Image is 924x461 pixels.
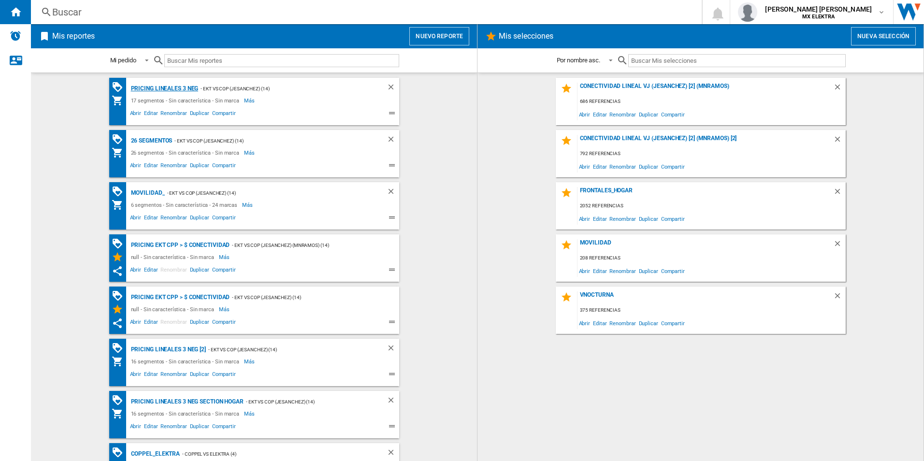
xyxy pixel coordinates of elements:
[112,133,129,145] div: Matriz de PROMOCIONES
[387,83,399,95] div: Borrar
[833,239,846,252] div: Borrar
[143,265,159,277] span: Editar
[577,252,846,264] div: 208 referencias
[387,448,399,460] div: Borrar
[557,57,601,64] div: Por nombre asc.
[577,148,846,160] div: 792 referencias
[164,54,399,67] input: Buscar Mis reportes
[244,408,256,419] span: Más
[129,356,245,367] div: 16 segmentos - Sin característica - Sin marca
[129,213,143,225] span: Abrir
[387,135,399,147] div: Borrar
[159,265,188,277] span: Renombrar
[230,291,379,303] div: - EKT vs Cop (jesanchez) (14)
[211,370,237,381] span: Compartir
[112,186,129,198] div: Matriz de PROMOCIONES
[244,396,367,408] div: - EKT vs Cop (jesanchez) (14)
[660,212,686,225] span: Compartir
[577,317,592,330] span: Abrir
[592,160,608,173] span: Editar
[211,317,237,329] span: Compartir
[211,109,237,120] span: Compartir
[110,57,136,64] div: Mi pedido
[129,187,165,199] div: MOVILIDAD_
[129,370,143,381] span: Abrir
[637,264,660,277] span: Duplicar
[387,344,399,356] div: Borrar
[188,213,211,225] span: Duplicar
[143,109,159,120] span: Editar
[112,317,123,329] ng-md-icon: Este reporte se ha compartido contigo
[765,4,872,14] span: [PERSON_NAME] [PERSON_NAME]
[608,212,637,225] span: Renombrar
[112,447,129,459] div: Matriz de PROMOCIONES
[577,291,833,304] div: VNOCTURNA
[129,251,219,263] div: null - Sin característica - Sin marca
[159,161,188,173] span: Renombrar
[143,370,159,381] span: Editar
[112,408,129,419] div: Mi colección
[577,83,833,96] div: Conectividad Lineal vj (jesanchez) [2] (mnramos)
[660,317,686,330] span: Compartir
[211,265,237,277] span: Compartir
[129,109,143,120] span: Abrir
[660,264,686,277] span: Compartir
[188,109,211,120] span: Duplicar
[608,317,637,330] span: Renombrar
[52,5,677,19] div: Buscar
[628,54,845,67] input: Buscar Mis selecciones
[577,187,833,200] div: FRONTALES_HOGAR
[129,147,245,158] div: 26 segmentos - Sin característica - Sin marca
[592,212,608,225] span: Editar
[230,239,379,251] div: - EKT vs Cop (jesanchez) (mnramos) (14)
[851,27,916,45] button: Nueva selección
[10,30,21,42] img: alerts-logo.svg
[129,291,230,303] div: Pricing EKT CPP > $ Conectividad
[592,264,608,277] span: Editar
[188,370,211,381] span: Duplicar
[608,108,637,121] span: Renombrar
[637,160,660,173] span: Duplicar
[188,265,211,277] span: Duplicar
[112,303,129,315] div: Mis Selecciones
[188,317,211,329] span: Duplicar
[637,317,660,330] span: Duplicar
[592,317,608,330] span: Editar
[188,422,211,433] span: Duplicar
[577,96,846,108] div: 686 referencias
[112,356,129,367] div: Mi colección
[660,108,686,121] span: Compartir
[206,344,367,356] div: - EKT vs Cop (jesanchez) (14)
[129,396,244,408] div: Pricing lineales 3 neg SECTION HOGAR
[129,303,219,315] div: null - Sin característica - Sin marca
[198,83,367,95] div: - EKT vs Cop (jesanchez) (14)
[165,187,367,199] div: - EKT vs Cop (jesanchez) (14)
[112,95,129,106] div: Mi colección
[577,108,592,121] span: Abrir
[497,27,556,45] h2: Mis selecciones
[738,2,757,22] img: profile.jpg
[159,422,188,433] span: Renombrar
[244,147,256,158] span: Más
[637,108,660,121] span: Duplicar
[608,264,637,277] span: Renombrar
[211,213,237,225] span: Compartir
[112,342,129,354] div: Matriz de PROMOCIONES
[211,161,237,173] span: Compartir
[112,265,123,277] ng-md-icon: Este reporte se ha compartido contigo
[112,81,129,93] div: Matriz de PROMOCIONES
[129,83,199,95] div: Pricing lineales 3 neg
[112,147,129,158] div: Mi colección
[112,290,129,302] div: Matriz de PROMOCIONES
[211,422,237,433] span: Compartir
[409,27,469,45] button: Nuevo reporte
[112,394,129,406] div: Matriz de PROMOCIONES
[592,108,608,121] span: Editar
[50,27,97,45] h2: Mis reportes
[129,239,230,251] div: Pricing EKT CPP > $ Conectividad
[129,95,245,106] div: 17 segmentos - Sin característica - Sin marca
[833,135,846,148] div: Borrar
[219,303,231,315] span: Más
[833,83,846,96] div: Borrar
[244,356,256,367] span: Más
